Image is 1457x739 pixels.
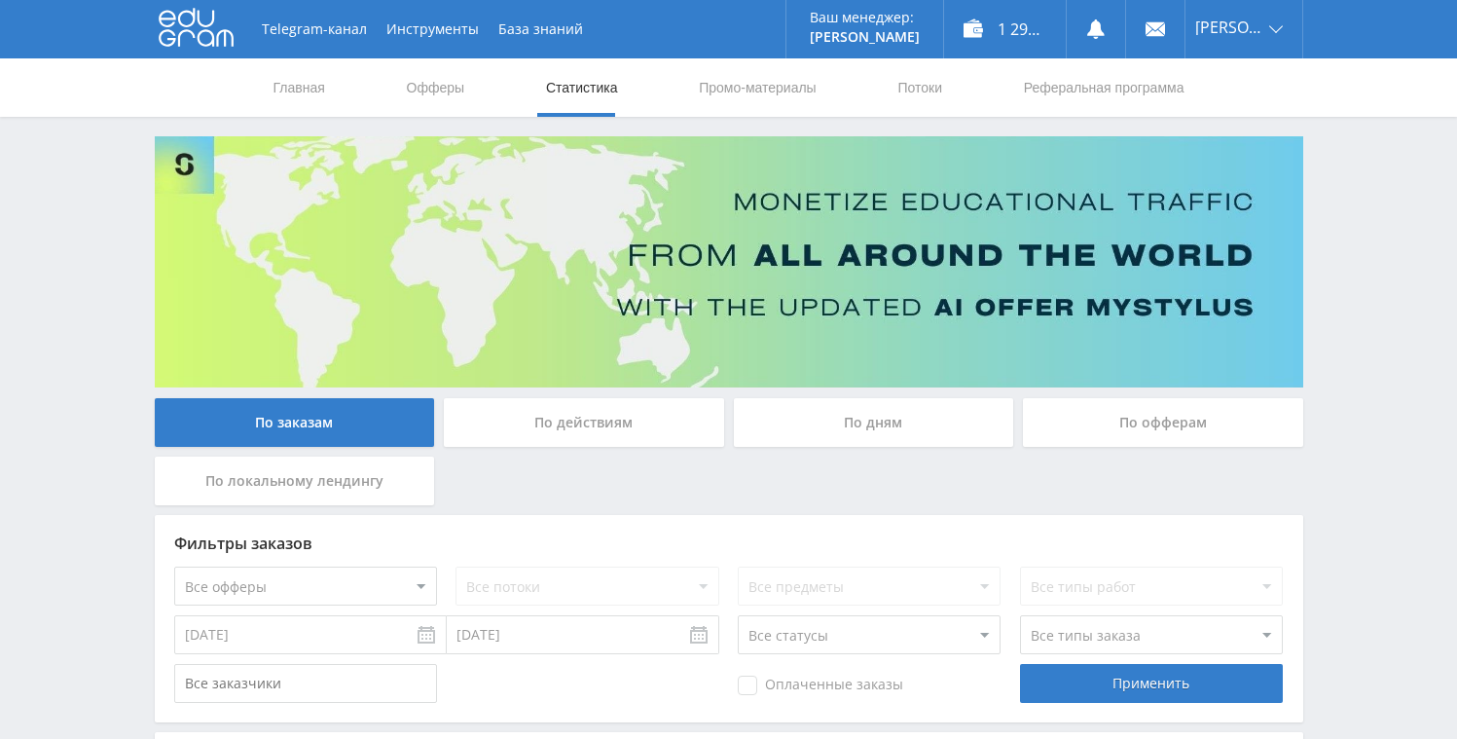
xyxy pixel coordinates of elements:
[895,58,944,117] a: Потоки
[155,136,1303,388] img: Banner
[1022,58,1186,117] a: Реферальная программа
[738,676,903,695] span: Оплаченные заказы
[174,535,1284,552] div: Фильтры заказов
[810,29,920,45] p: [PERSON_NAME]
[272,58,327,117] a: Главная
[155,457,435,505] div: По локальному лендингу
[810,10,920,25] p: Ваш менеджер:
[405,58,467,117] a: Офферы
[174,664,437,703] input: Все заказчики
[1023,398,1303,447] div: По офферам
[697,58,818,117] a: Промо-материалы
[1195,19,1263,35] span: [PERSON_NAME]
[1020,664,1283,703] div: Применить
[734,398,1014,447] div: По дням
[544,58,620,117] a: Статистика
[444,398,724,447] div: По действиям
[155,398,435,447] div: По заказам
